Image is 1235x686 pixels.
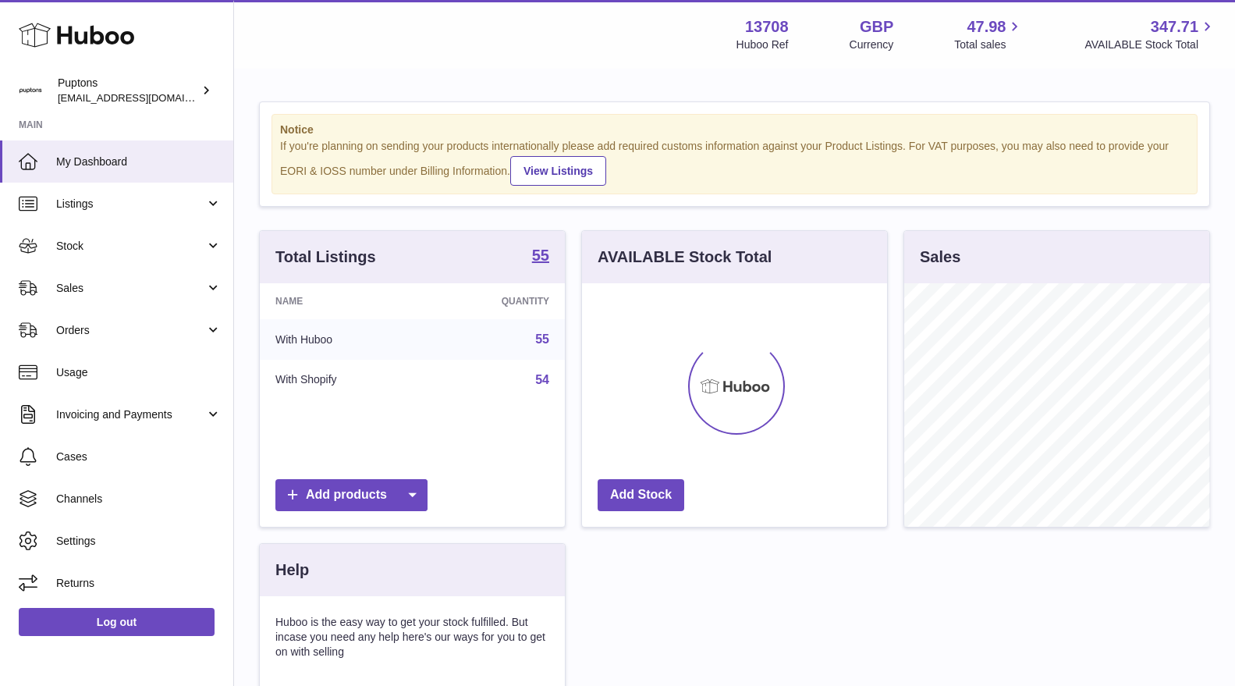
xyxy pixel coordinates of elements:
[532,247,549,263] strong: 55
[56,197,205,211] span: Listings
[56,576,222,591] span: Returns
[954,16,1024,52] a: 47.98 Total sales
[1084,16,1216,52] a: 347.71 AVAILABLE Stock Total
[260,319,424,360] td: With Huboo
[56,323,205,338] span: Orders
[56,155,222,169] span: My Dashboard
[424,283,565,319] th: Quantity
[56,450,222,464] span: Cases
[260,360,424,400] td: With Shopify
[1151,16,1198,37] span: 347.71
[19,608,215,636] a: Log out
[510,156,606,186] a: View Listings
[275,479,428,511] a: Add products
[535,373,549,386] a: 54
[920,247,960,268] h3: Sales
[275,560,309,581] h3: Help
[260,283,424,319] th: Name
[860,16,893,37] strong: GBP
[19,79,42,102] img: hello@puptons.com
[532,247,549,266] a: 55
[56,407,205,422] span: Invoicing and Payments
[598,479,684,511] a: Add Stock
[850,37,894,52] div: Currency
[56,492,222,507] span: Channels
[1084,37,1216,52] span: AVAILABLE Stock Total
[56,365,222,380] span: Usage
[275,247,376,268] h3: Total Listings
[745,16,789,37] strong: 13708
[967,16,1006,37] span: 47.98
[56,239,205,254] span: Stock
[56,534,222,549] span: Settings
[535,332,549,346] a: 55
[954,37,1024,52] span: Total sales
[58,76,198,105] div: Puptons
[598,247,772,268] h3: AVAILABLE Stock Total
[736,37,789,52] div: Huboo Ref
[58,91,229,104] span: [EMAIL_ADDRESS][DOMAIN_NAME]
[280,123,1189,137] strong: Notice
[275,615,549,659] p: Huboo is the easy way to get your stock fulfilled. But incase you need any help here's our ways f...
[56,281,205,296] span: Sales
[280,139,1189,186] div: If you're planning on sending your products internationally please add required customs informati...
